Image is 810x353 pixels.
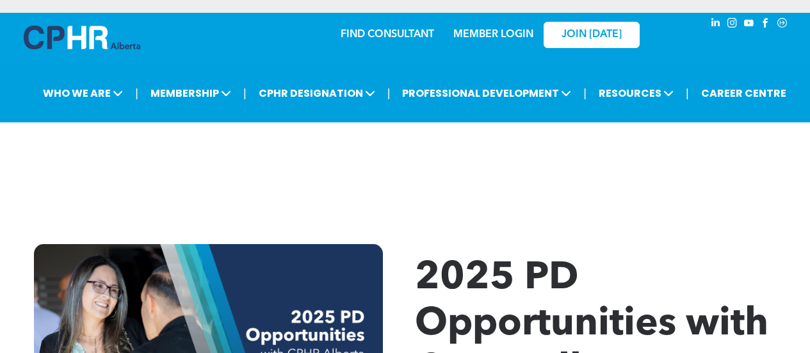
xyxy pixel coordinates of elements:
span: RESOURCES [595,81,677,105]
li: | [387,80,391,106]
a: youtube [742,16,756,33]
a: CAREER CENTRE [697,81,790,105]
a: MEMBER LOGIN [453,29,533,40]
span: CPHR DESIGNATION [255,81,379,105]
span: MEMBERSHIP [147,81,235,105]
a: linkedin [709,16,723,33]
span: PROFESSIONAL DEVELOPMENT [398,81,575,105]
a: instagram [725,16,740,33]
a: facebook [759,16,773,33]
a: FIND CONSULTANT [341,29,434,40]
li: | [135,80,138,106]
span: WHO WE ARE [39,81,127,105]
li: | [686,80,689,106]
span: JOIN [DATE] [562,29,622,41]
a: Social network [775,16,790,33]
a: JOIN [DATE] [544,22,640,48]
li: | [583,80,587,106]
img: A blue and white logo for cp alberta [24,26,140,49]
li: | [243,80,247,106]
